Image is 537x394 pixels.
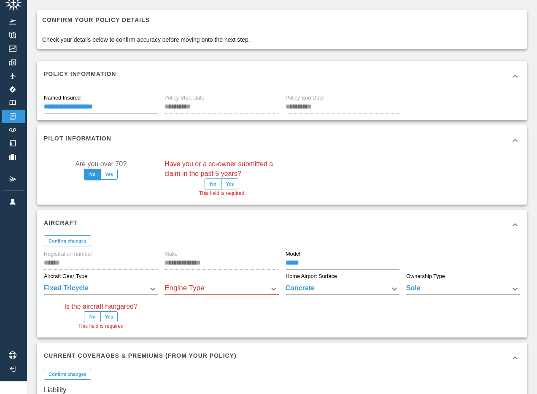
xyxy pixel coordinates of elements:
[44,369,91,380] button: Confirm changes
[42,15,250,24] h6: Confirm your policy details
[286,251,300,258] label: Model
[44,69,116,78] h6: Policy Information
[44,218,78,227] h6: Aircraft
[165,159,278,178] label: Have you or a co-owner submitted a claim in the past 5 years?
[37,343,527,373] div: Current Coverages & Premiums (from your policy)
[75,159,127,169] label: Are you over 70?
[44,235,91,246] button: Confirm changes
[44,134,111,143] h6: Pilot Information
[286,283,399,295] div: Concrete
[165,94,205,102] label: Policy Start Date
[286,94,324,102] label: Policy End Date
[84,311,101,322] button: No
[37,125,527,156] div: Pilot Information
[44,94,81,102] label: Named Insured
[78,322,123,331] span: This field is required
[42,35,250,44] p: Check your details below to confirm accuracy before moving onto the next step.
[205,178,221,189] button: No
[406,283,520,295] div: Sole
[165,251,178,258] label: Make
[44,251,92,258] label: Registration number
[199,189,244,198] span: This field is required
[44,273,87,280] label: Aircraft Gear Type
[286,273,337,280] label: Home Airport Surface
[221,178,238,189] button: Yes
[84,169,101,180] button: No
[64,302,137,311] label: Is the aircraft hangared?
[100,311,118,322] button: Yes
[100,169,118,180] button: Yes
[37,210,527,240] div: Aircraft
[44,351,237,360] h6: Current Coverages & Premiums (from your policy)
[37,61,527,91] div: Policy Information
[406,273,445,280] label: Ownership Type
[44,283,158,295] div: Fixed Tricycle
